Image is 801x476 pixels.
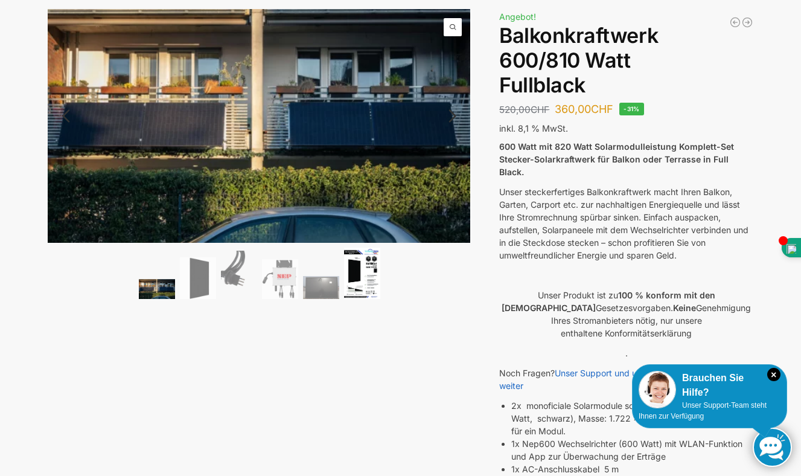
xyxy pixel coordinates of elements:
li: 1x Nep600 Wechselrichter (600 Watt) mit WLAN-Funktion und App zur Überwachung der Erträge [511,437,753,463]
img: Anschlusskabel-3meter_schweizer-stecker [221,251,257,299]
bdi: 520,00 [499,104,549,115]
p: Unser Produkt ist zu Gesetzesvorgaben. Genehmigung Ihres Stromanbieters nötig, nur unsere enthalt... [499,289,753,339]
p: . [499,347,753,359]
span: inkl. 8,1 % MwSt. [499,123,568,133]
span: Angebot! [499,11,536,22]
span: CHF [591,103,613,115]
img: NEP 800 Drosselbar auf 600 Watt [262,259,298,299]
strong: Keine [673,303,696,313]
i: Schließen [767,368,780,381]
img: Balkonkraftwerk 600/810 Watt Fullblack – Bild 5 [303,276,339,299]
li: 2x monoficiale Solarmodule schwarzer Rahmen (je 405 Watt, schwarz), Masse: 1.722 x 1.134 x 35 mm ... [511,399,753,437]
img: TommaTech Vorderseite [180,257,216,299]
p: Unser steckerfertiges Balkonkraftwerk macht Ihren Balkon, Garten, Carport etc. zur nachhaltigen E... [499,185,753,262]
li: 1x AC-Anschlusskabel 5 m [511,463,753,475]
span: CHF [531,104,549,115]
img: 2 Balkonkraftwerke [139,279,175,299]
span: -31% [619,103,644,115]
h1: Balkonkraftwerk 600/810 Watt Fullblack [499,24,753,97]
strong: 600 Watt mit 820 Watt Solarmodulleistung Komplett-Set Stecker-Solarkraftwerk für Balkon oder Terr... [499,141,734,177]
a: Balkonkraftwerk 405/600 Watt erweiterbar [741,16,753,28]
img: Customer service [639,371,676,408]
p: Noch Fragen? [499,367,753,392]
strong: 100 % konform mit den [DEMOGRAPHIC_DATA] [502,290,715,313]
bdi: 360,00 [555,103,613,115]
a: Unser Support und unsere FAQ hilft Ihnen gerne weiter [499,368,744,391]
img: Balkonkraftwerk 600/810 Watt Fullblack – Bild 6 [344,248,380,299]
span: Unser Support-Team steht Ihnen zur Verfügung [639,401,767,420]
div: Brauchen Sie Hilfe? [639,371,780,400]
a: Balkonkraftwerk 445/600 Watt Bificial [729,16,741,28]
